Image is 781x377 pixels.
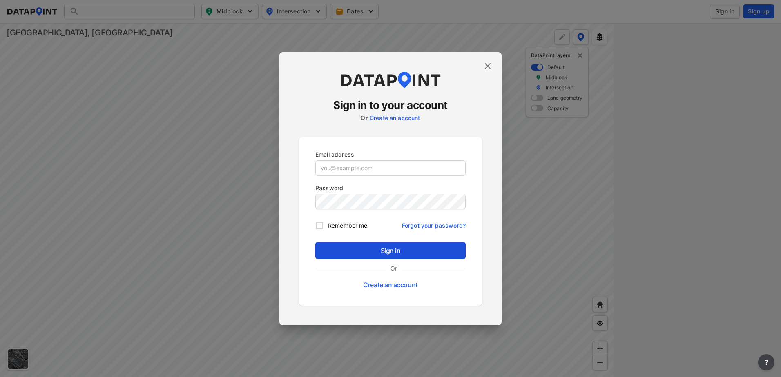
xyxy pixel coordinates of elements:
[315,242,466,259] button: Sign in
[483,61,493,71] img: close.efbf2170.svg
[363,281,417,289] a: Create an account
[299,98,482,113] h3: Sign in to your account
[370,114,420,121] a: Create an account
[322,246,459,255] span: Sign in
[328,221,367,230] span: Remember me
[339,72,442,88] img: dataPointLogo.9353c09d.svg
[402,217,466,230] a: Forgot your password?
[758,354,774,370] button: more
[316,161,465,175] input: you@example.com
[763,357,770,367] span: ?
[386,264,402,273] label: Or
[361,114,367,121] label: Or
[315,150,466,159] p: Email address
[315,184,466,192] p: Password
